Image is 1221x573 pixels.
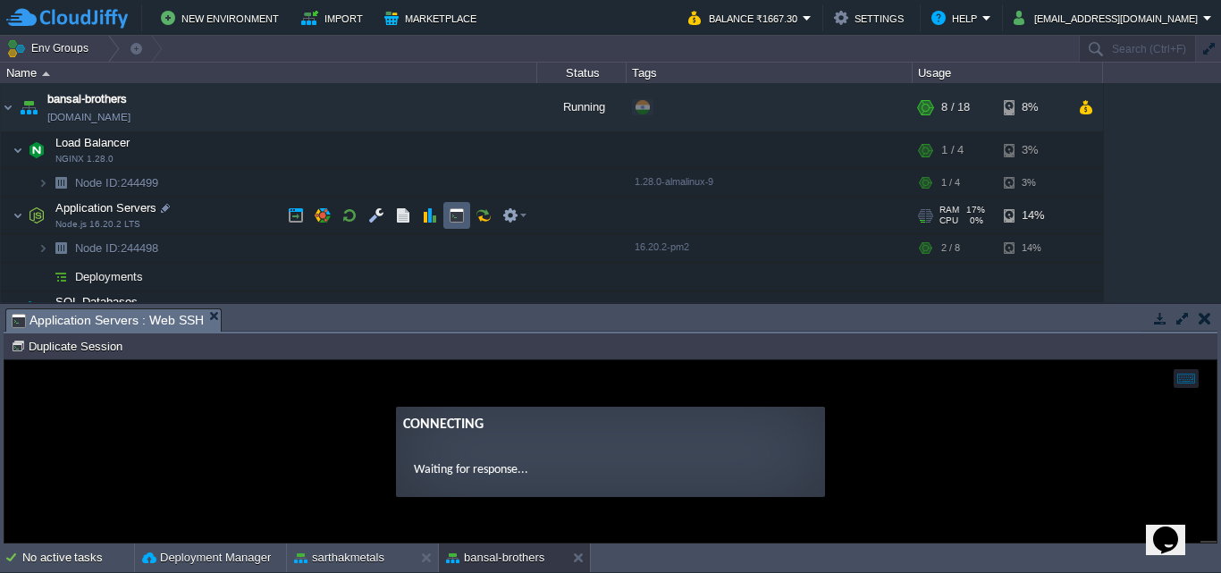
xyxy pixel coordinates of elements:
span: 17% [966,205,985,215]
span: Load Balancer [54,135,132,150]
img: CloudJiffy [6,7,128,29]
div: 1 / 4 [941,132,964,168]
div: Usage [914,63,1102,83]
img: AMDAwAAAACH5BAEAAAAALAAAAAABAAEAAAICRAEAOw== [13,132,23,168]
span: Node ID: [75,176,121,190]
img: AMDAwAAAACH5BAEAAAAALAAAAAABAAEAAAICRAEAOw== [1,83,15,131]
span: CPU [939,215,958,226]
img: AMDAwAAAACH5BAEAAAAALAAAAAABAAEAAAICRAEAOw== [48,263,73,291]
div: 1 / 4 [941,169,960,197]
div: Tags [627,63,912,83]
span: 1.28.0-almalinux-9 [635,176,713,187]
div: Connecting [399,54,813,75]
img: AMDAwAAAACH5BAEAAAAALAAAAAABAAEAAAICRAEAOw== [13,198,23,233]
button: sarthakmetals [294,549,384,567]
span: 244498 [73,240,161,256]
iframe: chat widget [1146,501,1203,555]
div: 8 / 18 [941,83,970,131]
span: Node ID: [75,241,121,255]
div: 3% [1004,132,1062,168]
button: Env Groups [6,36,95,61]
img: AMDAwAAAACH5BAEAAAAALAAAAAABAAEAAAICRAEAOw== [38,263,48,291]
button: Help [931,7,982,29]
div: 14% [1004,198,1062,233]
button: New Environment [161,7,284,29]
img: AMDAwAAAACH5BAEAAAAALAAAAAABAAEAAAICRAEAOw== [16,83,41,131]
span: 244499 [73,175,161,190]
a: Load BalancerNGINX 1.28.0 [54,136,132,149]
img: AMDAwAAAACH5BAEAAAAALAAAAAABAAEAAAICRAEAOw== [48,234,73,262]
a: bansal-brothers [47,90,127,108]
div: Name [2,63,536,83]
a: [DOMAIN_NAME] [47,108,131,126]
div: 14% [1004,234,1062,262]
button: Marketplace [384,7,482,29]
img: AMDAwAAAACH5BAEAAAAALAAAAAABAAEAAAICRAEAOw== [24,132,49,168]
div: 3% [1004,169,1062,197]
button: Deployment Manager [142,549,271,567]
a: Application ServersNode.js 16.20.2 LTS [54,201,159,215]
div: No active tasks [22,544,134,572]
a: SQL Databases [54,295,140,308]
button: [EMAIL_ADDRESS][DOMAIN_NAME] [1014,7,1203,29]
span: Application Servers [54,200,159,215]
button: Balance ₹1667.30 [688,7,803,29]
div: 8% [1004,83,1062,131]
img: AMDAwAAAACH5BAEAAAAALAAAAAABAAEAAAICRAEAOw== [48,169,73,197]
span: NGINX 1.28.0 [55,154,114,164]
img: AMDAwAAAACH5BAEAAAAALAAAAAABAAEAAAICRAEAOw== [38,234,48,262]
a: Deployments [73,269,146,284]
button: Import [301,7,368,29]
div: 2 / 8 [941,234,960,262]
span: Application Servers : Web SSH [12,309,204,332]
button: Settings [834,7,909,29]
img: AMDAwAAAACH5BAEAAAAALAAAAAABAAEAAAICRAEAOw== [38,169,48,197]
span: RAM [939,205,959,215]
img: AMDAwAAAACH5BAEAAAAALAAAAAABAAEAAAICRAEAOw== [13,291,23,327]
img: AMDAwAAAACH5BAEAAAAALAAAAAABAAEAAAICRAEAOw== [24,198,49,233]
span: SQL Databases [54,294,140,309]
div: Running [537,83,627,131]
a: Node ID:244499 [73,175,161,190]
div: Status [538,63,626,83]
img: AMDAwAAAACH5BAEAAAAALAAAAAABAAEAAAICRAEAOw== [42,72,50,76]
span: Node.js 16.20.2 LTS [55,219,140,230]
div: 7% [1004,291,1062,327]
p: Waiting for response... [409,100,803,119]
a: Node ID:244498 [73,240,161,256]
button: Duplicate Session [11,338,128,354]
button: bansal-brothers [446,549,544,567]
span: 16.20.2-pm2 [635,241,689,252]
span: 0% [965,215,983,226]
img: AMDAwAAAACH5BAEAAAAALAAAAAABAAEAAAICRAEAOw== [24,291,49,327]
div: 5 / 6 [941,291,964,327]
